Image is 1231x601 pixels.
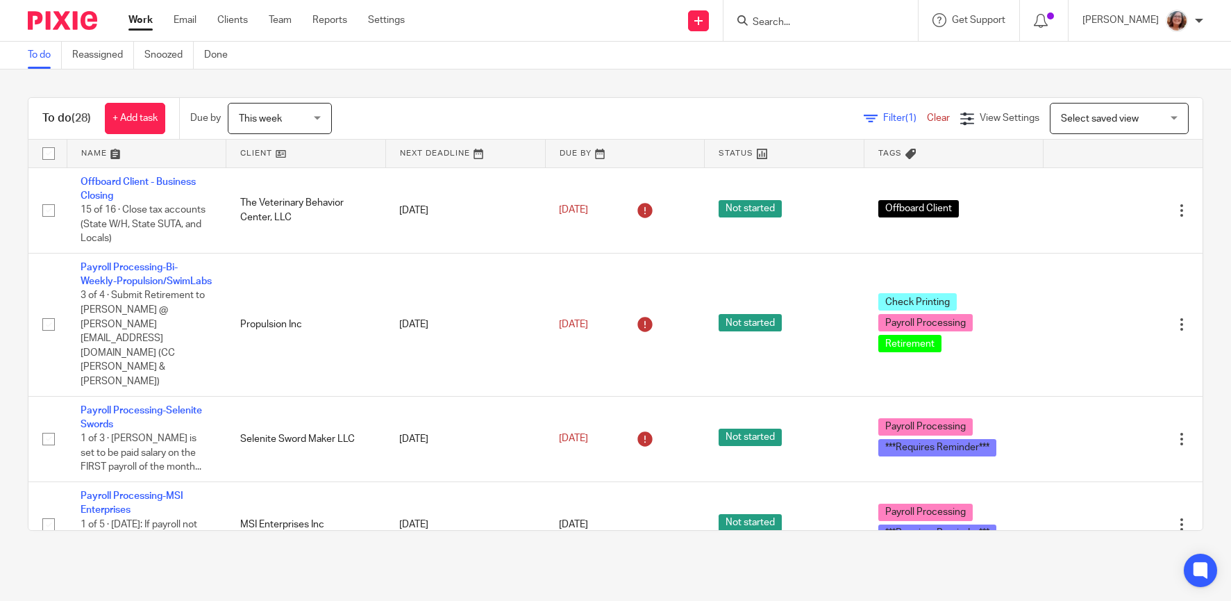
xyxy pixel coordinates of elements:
[28,11,97,30] img: Pixie
[927,113,950,123] a: Clear
[559,205,588,215] span: [DATE]
[719,200,782,217] span: Not started
[81,205,206,243] span: 15 of 16 · Close tax accounts (State W/H, State SUTA, and Locals)
[905,113,916,123] span: (1)
[42,111,91,126] h1: To do
[368,13,405,27] a: Settings
[385,481,545,567] td: [DATE]
[952,15,1005,25] span: Get Support
[174,13,196,27] a: Email
[1082,13,1159,27] p: [PERSON_NAME]
[559,320,588,329] span: [DATE]
[81,434,201,472] span: 1 of 3 · [PERSON_NAME] is set to be paid salary on the FIRST payroll of the month...
[385,396,545,481] td: [DATE]
[81,263,212,286] a: Payroll Processing-Bi-Weekly-Propulsion/SwimLabs
[385,253,545,396] td: [DATE]
[204,42,238,69] a: Done
[128,13,153,27] a: Work
[72,113,91,124] span: (28)
[81,291,205,386] span: 3 of 4 · Submit Retirement to [PERSON_NAME] @ [PERSON_NAME][EMAIL_ADDRESS][DOMAIN_NAME] (CC [PERS...
[226,396,386,481] td: Selenite Sword Maker LLC
[878,293,957,311] span: Check Printing
[385,167,545,253] td: [DATE]
[105,103,165,134] a: + Add task
[1166,10,1188,32] img: LB%20Reg%20Headshot%208-2-23.jpg
[312,13,347,27] a: Reports
[878,504,973,521] span: Payroll Processing
[719,429,782,446] span: Not started
[1061,114,1139,124] span: Select saved view
[72,42,134,69] a: Reassigned
[28,42,62,69] a: To do
[217,13,248,27] a: Clients
[878,200,959,217] span: Offboard Client
[81,491,183,515] a: Payroll Processing-MSI Enterprises
[878,335,941,352] span: Retirement
[878,418,973,436] span: Payroll Processing
[81,177,196,201] a: Offboard Client - Business Closing
[81,520,210,558] span: 1 of 5 · [DATE]: If payroll not received by WED at 12pm MT, text [PERSON_NAME]
[980,113,1039,123] span: View Settings
[719,314,782,331] span: Not started
[559,520,588,529] span: [DATE]
[226,253,386,396] td: Propulsion Inc
[719,514,782,532] span: Not started
[226,167,386,253] td: The Veterinary Behavior Center, LLC
[190,111,221,125] p: Due by
[559,434,588,444] span: [DATE]
[751,17,876,29] input: Search
[144,42,194,69] a: Snoozed
[878,149,902,157] span: Tags
[226,481,386,567] td: MSI Enterprises Inc
[239,114,282,124] span: This week
[81,406,202,429] a: Payroll Processing-Selenite Swords
[878,314,973,331] span: Payroll Processing
[269,13,292,27] a: Team
[883,113,927,123] span: Filter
